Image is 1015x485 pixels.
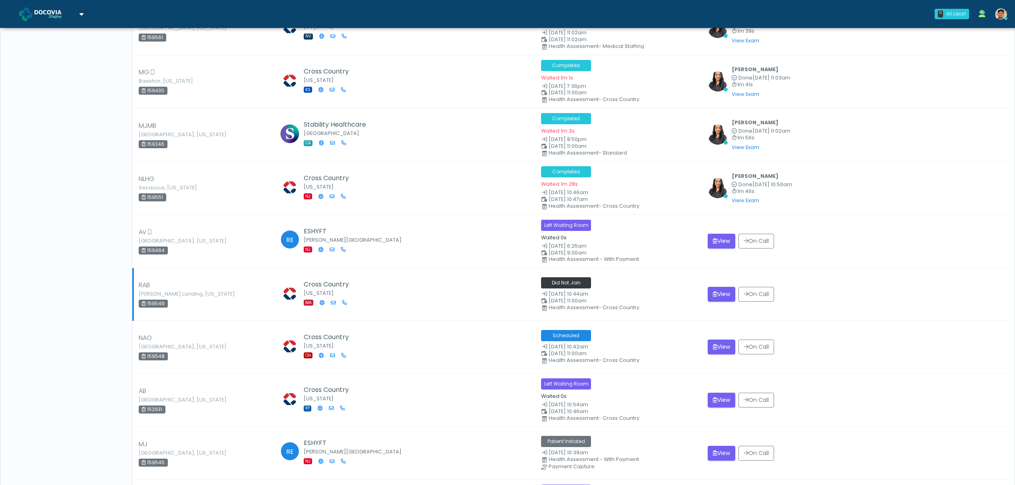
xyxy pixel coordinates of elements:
[732,173,778,179] b: [PERSON_NAME]
[304,386,351,394] h5: Cross Country
[280,284,300,304] img: Lisa Sellers
[732,76,790,81] small: Completed at
[139,451,183,455] small: [GEOGRAPHIC_DATA], [US_STATE]
[732,82,790,87] small: 1m 41s
[541,351,698,356] small: Scheduled Time
[139,79,183,83] small: Basehor, [US_STATE]
[708,18,728,38] img: Viral Patel
[281,231,299,248] span: RE
[304,140,312,146] span: CA
[732,197,759,204] a: View Exam
[304,77,334,83] small: [US_STATE]
[549,305,706,310] div: Health Assessment- Cross Country
[549,297,587,304] span: [DATE] 11:00am
[139,344,183,349] small: [GEOGRAPHIC_DATA], [US_STATE]
[549,44,706,49] div: Health Assessment- Medical Staffing
[549,449,588,456] span: [DATE] 10:39am
[541,277,591,288] span: Did Not Join
[541,292,698,297] small: Date Created
[304,334,352,341] h5: Cross Country
[541,330,591,341] span: Scheduled
[139,280,150,290] span: RAB
[541,60,591,71] span: Completed
[549,408,588,415] span: [DATE] 10:46am
[541,450,698,455] small: Date Created
[541,436,591,447] span: Patient Initiated
[708,125,728,145] img: Viral Patel
[139,239,183,243] small: [GEOGRAPHIC_DATA], [US_STATE]
[549,416,706,421] div: Health Assessment- Cross Country
[280,336,300,356] img: Lisa Sellers
[541,344,698,350] small: Date Created
[139,193,166,201] div: 159551
[19,8,32,21] img: Docovia
[541,144,698,149] small: Scheduled Time
[304,130,359,137] small: [GEOGRAPHIC_DATA]
[549,457,706,462] div: Health Assessment - With Payment
[304,342,334,349] small: [US_STATE]
[6,3,30,27] button: Open LiveChat chat widget
[549,89,587,96] span: [DATE] 11:00am
[541,181,578,187] small: Waited 1m 28s
[708,72,728,91] img: Viral Patel
[304,183,334,190] small: [US_STATE]
[549,97,706,102] div: Health Assessment- Cross Country
[139,300,168,308] div: 159549
[549,143,587,149] span: [DATE] 11:00am
[139,34,166,42] div: 159561
[541,244,698,249] small: Date Created
[139,398,183,402] small: [GEOGRAPHIC_DATA], [US_STATE]
[304,68,352,75] h5: Cross Country
[304,34,313,40] span: NV
[304,458,312,464] span: NJ
[139,386,146,396] span: AB
[738,181,752,188] span: Done
[738,446,774,461] button: On Call
[139,140,167,148] div: 159246
[549,189,588,196] span: [DATE] 10:46am
[541,113,591,124] span: Completed
[946,10,966,18] div: All clear!
[139,132,183,137] small: [GEOGRAPHIC_DATA], [US_STATE]
[752,74,790,81] span: [DATE] 11:03am
[732,144,759,151] a: View Exam
[139,459,168,467] div: 159545
[34,10,74,18] img: Docovia
[304,175,352,182] h5: Cross Country
[281,442,299,460] span: RE
[139,352,168,360] div: 159548
[732,182,792,187] small: Completed at
[541,250,698,256] small: Scheduled Time
[139,185,183,190] small: Secaucus, [US_STATE]
[549,358,706,363] div: Health Assessment- Cross Country
[541,298,698,304] small: Scheduled Time
[732,135,790,141] small: 1m 56s
[549,204,706,209] div: Health Assessment- Cross Country
[541,90,698,95] small: Scheduled Time
[541,127,575,134] small: Waited 1m 3s
[304,395,334,402] small: [US_STATE]
[541,84,698,89] small: Date Created
[304,193,312,199] span: NJ
[139,405,165,413] div: 152931
[541,220,591,231] span: Left Waiting Room
[732,91,759,97] a: View Exam
[732,129,790,134] small: Completed at
[19,1,84,27] a: Docovia
[541,402,698,407] small: Date Created
[541,197,698,202] small: Scheduled Time
[541,137,698,142] small: Date Created
[738,340,774,354] button: On Call
[304,448,402,455] small: [PERSON_NAME][GEOGRAPHIC_DATA]
[304,237,402,243] small: [PERSON_NAME][GEOGRAPHIC_DATA]
[304,121,366,128] h5: Stability Healthcare
[732,119,778,126] b: [PERSON_NAME]
[549,29,587,36] span: [DATE] 11:02am
[752,181,792,188] span: [DATE] 10:50am
[938,10,943,18] div: 0
[738,287,774,302] button: On Call
[304,246,312,252] span: NJ
[139,121,156,131] span: MJMB
[708,178,728,198] img: Viral Patel
[541,393,567,400] small: Waited 0s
